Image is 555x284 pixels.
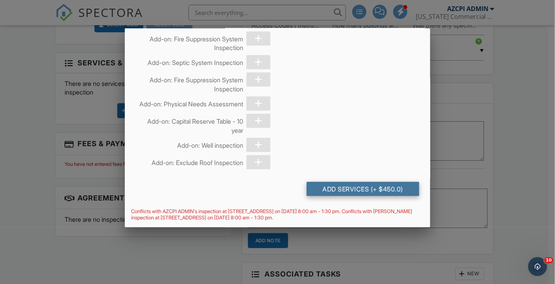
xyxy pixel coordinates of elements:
[136,55,243,67] div: Add-on: Septic System Inspection
[136,97,243,108] div: Add-on: Physical Needs Assessment
[125,208,430,221] div: Conflicts with AZCPI ADMIN's inspection at [STREET_ADDRESS] on [DATE] 8:00 am - 1:30 pm. Conflict...
[136,32,243,52] div: Add-on: Fire Suppression System Inspection
[136,114,243,135] div: Add-on: Capital Reserve Table - 10 year
[307,182,419,196] div: Add Services (+ $450.0)
[136,72,243,93] div: Add-on: Fire Suppression System Inspection
[136,155,243,167] div: Add-on: Exclude Roof Inspection
[136,138,243,150] div: Add-on: Well inspection
[528,257,547,276] iframe: Intercom live chat
[544,257,553,264] span: 10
